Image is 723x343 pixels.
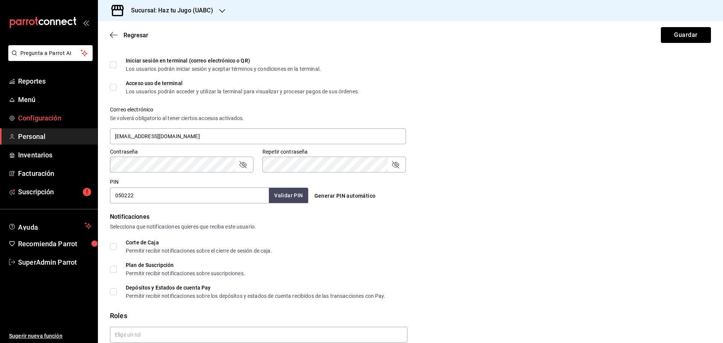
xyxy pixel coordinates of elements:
[83,20,89,26] button: open_drawer_menu
[311,189,379,203] button: Generar PIN automático
[18,76,92,86] span: Reportes
[110,223,711,231] div: Selecciona que notificaciones quieres que reciba este usuario.
[126,58,321,63] div: Iniciar sesión en terminal (correo electrónico o QR)
[238,160,247,169] button: passwordField
[110,32,148,39] button: Regresar
[126,89,359,94] div: Los usuarios podrán acceder y utilizar la terminal para visualizar y procesar pagos de sus órdenes.
[18,221,82,230] span: Ayuda
[5,55,93,63] a: Pregunta a Parrot AI
[126,293,386,299] div: Permitir recibir notificaciones sobre los depósitos y estados de cuenta recibidos de las transacc...
[126,240,272,245] div: Corte de Caja
[8,45,93,61] button: Pregunta a Parrot AI
[18,257,92,267] span: SuperAdmin Parrot
[9,332,92,340] span: Sugerir nueva función
[20,49,81,57] span: Pregunta a Parrot AI
[126,81,359,86] div: Acceso uso de terminal
[110,327,407,343] input: Elige un rol
[661,27,711,43] button: Guardar
[269,188,308,203] button: Validar PIN
[126,271,245,276] div: Permitir recibir notificaciones sobre suscripciones.
[18,95,92,105] span: Menú
[18,150,92,160] span: Inventarios
[110,188,269,203] input: 3 a 6 dígitos
[18,239,92,249] span: Recomienda Parrot
[18,113,92,123] span: Configuración
[110,107,406,112] label: Correo electrónico
[110,149,253,154] label: Contraseña
[126,285,386,290] div: Depósitos y Estados de cuenta Pay
[18,187,92,197] span: Suscripción
[110,212,711,221] div: Notificaciones
[110,311,711,321] div: Roles
[126,248,272,253] div: Permitir recibir notificaciones sobre el cierre de sesión de caja.
[391,160,400,169] button: passwordField
[124,32,148,39] span: Regresar
[126,66,321,72] div: Los usuarios podrán iniciar sesión y aceptar términos y condiciones en la terminal.
[18,168,92,178] span: Facturación
[110,179,119,184] label: PIN
[110,114,406,122] div: Se volverá obligatorio al tener ciertos accesos activados.
[125,6,213,15] h3: Sucursal: Haz tu Jugo (UABC)
[126,262,245,268] div: Plan de Suscripción
[18,131,92,142] span: Personal
[262,149,406,154] label: Repetir contraseña
[126,44,249,49] div: Posibilidad de autenticarse en el POS mediante PIN.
